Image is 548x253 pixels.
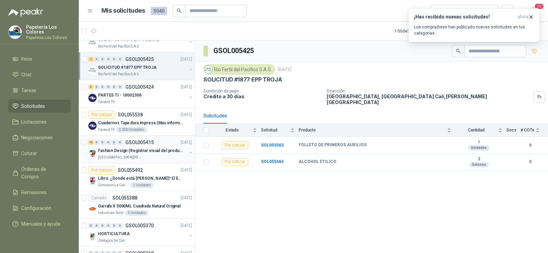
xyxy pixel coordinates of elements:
div: 0 [100,223,105,228]
img: Company Logo [88,122,97,130]
span: Remisiones [21,189,47,196]
p: [DATE] [180,139,192,146]
a: 0 0 0 0 0 0 GSOL005370[DATE] Company LogoHORTICULTURAZoologico De Cali [88,222,194,243]
p: [DATE] [180,223,192,229]
th: Solicitud [261,124,299,137]
div: Por cotizar [222,141,248,149]
p: GSOL005370 [125,223,154,228]
div: 0 [112,223,117,228]
span: Cantidad [455,128,497,132]
b: 0 [521,142,540,149]
a: 15 0 0 0 0 0 GSOL005415[DATE] Company LogoFashion Design (Registrar visual del producto)[GEOGRAPH... [88,138,194,160]
div: 0 [106,140,111,145]
img: Company Logo [88,94,97,102]
b: ALCOHOL ETILICO [299,159,336,165]
p: Zoologico De Cali [98,238,125,243]
a: Configuración [8,202,71,215]
b: 2 [455,156,502,162]
img: Company Logo [88,66,97,74]
p: Condición de pago [203,89,321,93]
div: Cerrado [88,194,110,202]
div: 0 [117,223,123,228]
p: [GEOGRAPHIC_DATA][PERSON_NAME] [98,155,141,160]
th: Cantidad [455,124,507,137]
p: Rio Fertil del Pacífico S.A.S. [98,44,140,49]
b: SOL055564 [261,159,284,164]
div: Unidades [468,145,489,151]
div: 0 [106,85,111,89]
p: Los compradores han publicado nuevas solicitudes en tus categorías. [414,24,534,36]
p: Fashion Design (Registrar visual del producto) [98,148,183,154]
h3: ¡Has recibido nuevas solicitudes! [414,14,515,20]
div: 0 [94,85,99,89]
span: Inicio [21,55,32,63]
div: 1 - 50 de 3188 [394,26,439,37]
p: [DATE] [180,56,192,63]
div: 0 [106,223,111,228]
a: Remisiones [8,186,71,199]
p: SOLICITUD #1877 EPP TROJA [98,64,157,71]
th: Estado [213,124,261,137]
span: Órdenes de Compra [21,165,64,180]
div: 5 Unidades [125,210,149,216]
p: [DATE] [180,195,192,201]
a: Tareas [8,84,71,97]
span: search [456,49,461,53]
p: SOL055538 [118,112,143,117]
p: Cuadernos Tapa dura impresa (Mas informacion en el adjunto) [98,120,183,126]
div: Todas [434,7,449,15]
div: 0 [117,57,123,62]
div: 0 [94,57,99,62]
div: 0 [106,57,111,62]
p: [DATE] [180,84,192,90]
a: Por cotizarSOL055538[DATE] Company LogoCuadernos Tapa dura impresa (Mas informacion en el adjunto... [79,108,195,136]
div: 0 [100,57,105,62]
img: Company Logo [88,177,97,185]
a: Chat [8,68,71,81]
div: Por cotizar [222,158,248,166]
span: ahora [518,14,528,20]
a: Órdenes de Compra [8,163,71,183]
div: 0 [100,140,105,145]
button: ¡Has recibido nuevas solicitudes!ahora Los compradores han publicado nuevas solicitudes en tus ca... [408,8,540,42]
div: 0 [112,140,117,145]
img: Company Logo [88,149,97,157]
span: Negociaciones [21,134,53,141]
a: Cotizar [8,147,71,160]
h1: Mis solicitudes [101,6,145,16]
p: Industrias Tomy [98,210,124,216]
span: Chat [21,71,32,78]
p: Caracol TV [98,99,115,105]
p: SOL055492 [118,168,143,173]
p: Papeleria Los Colores [26,36,71,40]
span: 5040 [151,7,167,15]
div: 0 [112,57,117,62]
th: Producto [299,124,455,137]
div: 0 [117,140,123,145]
a: Inicio [8,52,71,65]
span: Configuración [21,204,51,212]
span: Manuales y ayuda [21,220,60,228]
p: Caracol TV [98,127,115,132]
div: 0 [94,140,99,145]
p: SOLICITUD #1877 EPP TROJA [203,76,282,83]
span: Cotizar [21,150,37,157]
div: 1 Unidades [130,182,154,188]
p: Crédito a 30 días [203,93,321,99]
p: Papelería Los Colores [26,25,71,34]
span: Estado [213,128,251,132]
img: Company Logo [9,26,22,39]
div: 0 [112,85,117,89]
div: 0 [100,85,105,89]
th: Docs [507,124,521,137]
span: Solicitudes [21,102,45,110]
img: Company Logo [205,66,212,73]
p: GSOL005415 [125,140,154,145]
p: [GEOGRAPHIC_DATA], [GEOGRAPHIC_DATA] Cali , [PERSON_NAME][GEOGRAPHIC_DATA] [327,93,531,105]
p: GSOL005425 [125,57,154,62]
div: 15 [88,140,94,145]
th: # COTs [521,124,548,137]
p: [DATE] [278,66,291,73]
p: SOL055388 [112,195,137,200]
b: 0 [521,159,540,165]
